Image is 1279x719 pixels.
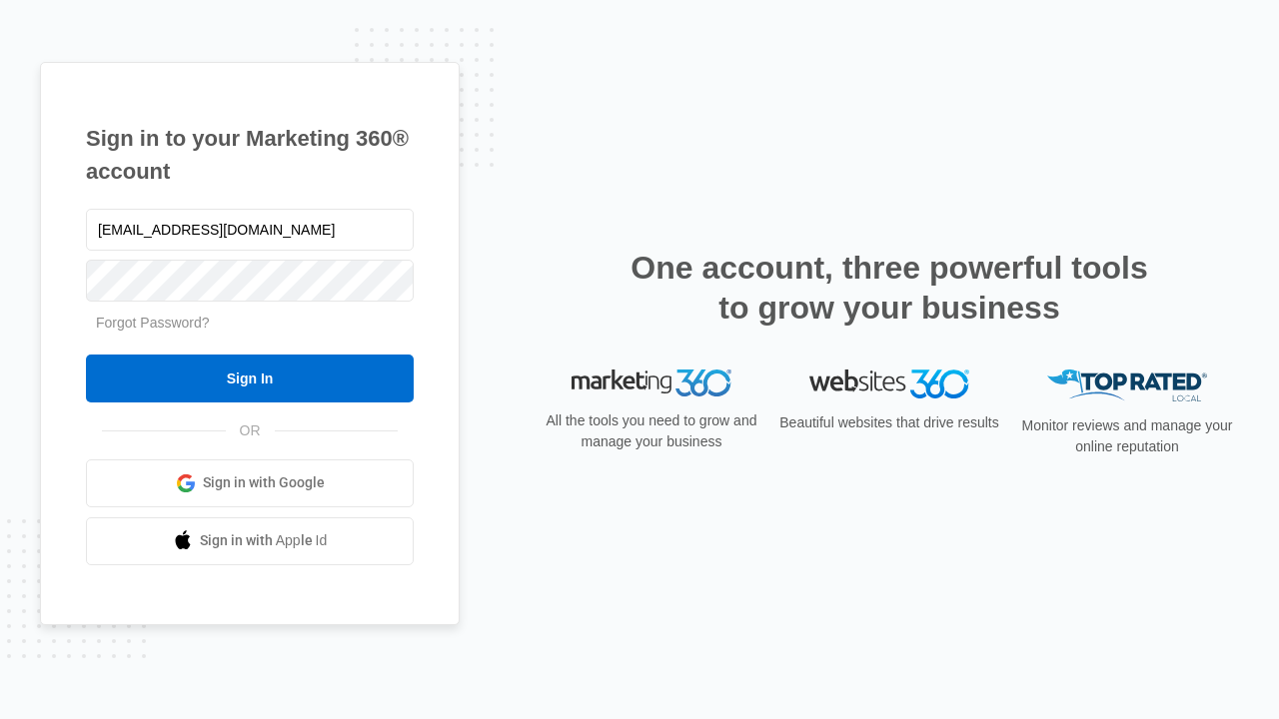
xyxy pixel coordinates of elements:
[96,315,210,331] a: Forgot Password?
[1047,369,1207,402] img: Top Rated Local
[86,459,414,507] a: Sign in with Google
[625,248,1154,328] h2: One account, three powerful tools to grow your business
[540,410,763,452] p: All the tools you need to grow and manage your business
[572,369,731,397] img: Marketing 360
[200,530,328,551] span: Sign in with Apple Id
[86,517,414,565] a: Sign in with Apple Id
[809,369,969,398] img: Websites 360
[226,420,275,441] span: OR
[86,122,414,188] h1: Sign in to your Marketing 360® account
[86,355,414,402] input: Sign In
[203,472,325,493] span: Sign in with Google
[86,209,414,251] input: Email
[777,412,1001,433] p: Beautiful websites that drive results
[1015,415,1239,457] p: Monitor reviews and manage your online reputation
